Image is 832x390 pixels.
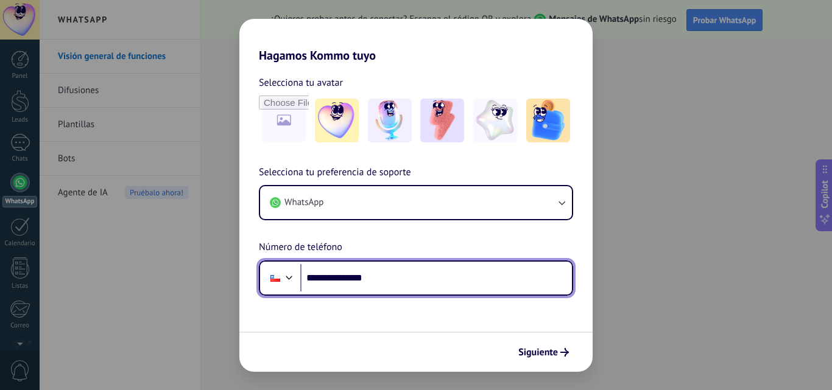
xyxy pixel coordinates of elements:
img: -4.jpeg [473,99,517,142]
span: Número de teléfono [259,240,342,256]
span: Selecciona tu preferencia de soporte [259,165,411,181]
h2: Hagamos Kommo tuyo [239,19,593,63]
button: Siguiente [513,342,574,363]
img: -5.jpeg [526,99,570,142]
img: -2.jpeg [368,99,412,142]
div: Chile: + 56 [264,265,287,291]
span: Siguiente [518,348,558,357]
button: WhatsApp [260,186,572,219]
span: Selecciona tu avatar [259,75,343,91]
img: -3.jpeg [420,99,464,142]
span: WhatsApp [284,197,323,209]
img: -1.jpeg [315,99,359,142]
